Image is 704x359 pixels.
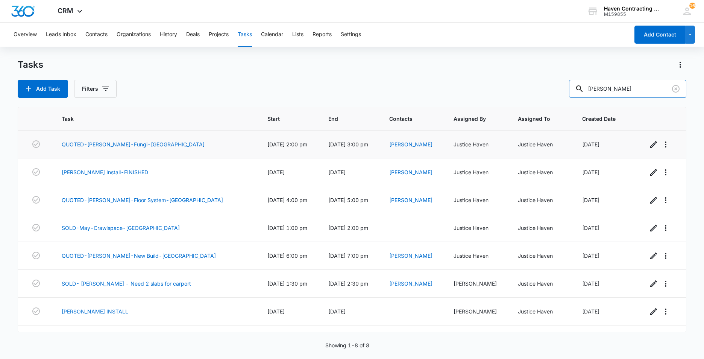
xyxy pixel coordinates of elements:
span: Created Date [582,115,619,123]
a: [PERSON_NAME] INSTALL [62,307,128,315]
a: [PERSON_NAME] [389,253,432,259]
button: Overview [14,23,37,47]
a: [PERSON_NAME] [389,141,432,148]
div: [PERSON_NAME] [454,307,500,315]
div: Justice Haven [518,224,564,232]
button: Actions [674,59,686,71]
span: 16 [689,3,695,9]
a: [PERSON_NAME] Install-FINISHED [62,168,148,176]
div: account name [604,6,659,12]
span: [DATE] [267,169,285,175]
span: [DATE] [582,280,599,287]
span: [DATE] [582,169,599,175]
div: Justice Haven [518,307,564,315]
a: SOLD- [PERSON_NAME] - Need 2 slabs for carport [62,280,191,288]
button: Projects [209,23,229,47]
button: Filters [74,80,117,98]
span: [DATE] 1:30 pm [267,280,307,287]
span: Start [267,115,299,123]
div: Justice Haven [518,252,564,260]
div: Justice Haven [518,168,564,176]
button: Deals [186,23,200,47]
button: Add Task [18,80,68,98]
div: Justice Haven [454,224,500,232]
div: account id [604,12,659,17]
span: Contacts [389,115,425,123]
a: [PERSON_NAME] [389,169,432,175]
span: [DATE] [582,197,599,203]
div: Justice Haven [518,140,564,148]
span: [DATE] [582,308,599,315]
a: SOLD-May-Crawlspace-[GEOGRAPHIC_DATA] [62,224,180,232]
span: [DATE] 2:00 pm [267,141,307,148]
button: Leads Inbox [46,23,76,47]
span: [DATE] [328,169,346,175]
span: [DATE] [582,253,599,259]
span: Assigned To [518,115,553,123]
span: CRM [58,7,73,15]
span: [DATE] 1:00 pm [267,225,307,231]
span: Task [62,115,238,123]
h1: Tasks [18,59,43,70]
div: Justice Haven [518,280,564,288]
span: Assigned By [454,115,489,123]
div: notifications count [689,3,695,9]
button: Calendar [261,23,283,47]
a: [PERSON_NAME] [389,197,432,203]
button: Clear [670,83,682,95]
span: [DATE] 4:00 pm [267,197,307,203]
span: [DATE] [582,225,599,231]
button: Settings [341,23,361,47]
button: Contacts [85,23,108,47]
input: Search Tasks [569,80,686,98]
span: [DATE] 2:30 pm [328,280,368,287]
p: Showing 1-8 of 8 [325,341,369,349]
span: [DATE] [328,308,346,315]
button: History [160,23,177,47]
span: End [328,115,360,123]
span: [DATE] 2:00 pm [328,225,368,231]
span: [DATE] [582,141,599,148]
a: QUOTED-[PERSON_NAME]-Fungi-[GEOGRAPHIC_DATA] [62,140,205,148]
a: [PERSON_NAME] [389,280,432,287]
span: [DATE] 6:00 pm [267,253,307,259]
button: Organizations [117,23,151,47]
a: QUOTED-[PERSON_NAME]-Floor System-[GEOGRAPHIC_DATA] [62,196,223,204]
a: QUOTED-[PERSON_NAME]-New Build-[GEOGRAPHIC_DATA] [62,252,216,260]
div: Justice Haven [454,196,500,204]
span: [DATE] 3:00 pm [328,141,368,148]
div: Justice Haven [454,140,500,148]
button: Add Contact [634,26,685,44]
div: Justice Haven [518,196,564,204]
span: [DATE] 5:00 pm [328,197,368,203]
button: Reports [313,23,332,47]
button: Tasks [238,23,252,47]
button: Lists [292,23,303,47]
div: Justice Haven [454,168,500,176]
span: [DATE] 7:00 pm [328,253,368,259]
div: [PERSON_NAME] [454,280,500,288]
div: Justice Haven [454,252,500,260]
span: [DATE] [267,308,285,315]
